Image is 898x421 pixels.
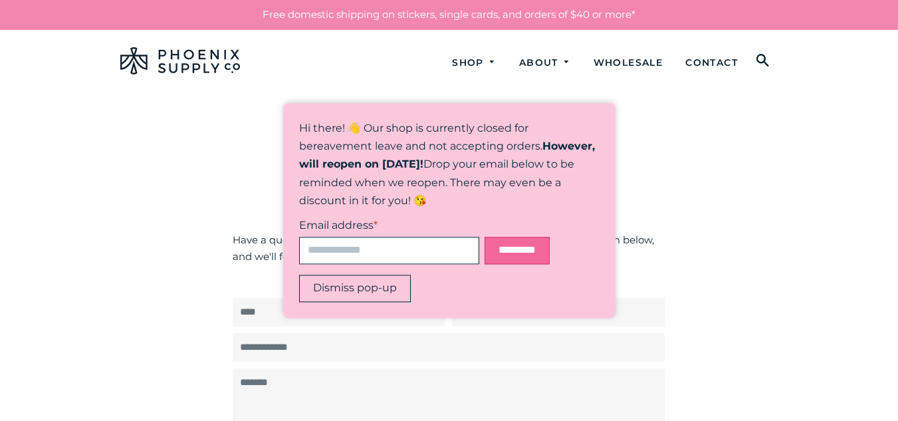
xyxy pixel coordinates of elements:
button: Dismiss pop-up [299,275,411,302]
h1: Contact Us [176,146,721,172]
abbr: Required [374,219,378,231]
img: Phoenix Supply Co. [120,47,240,74]
p: Hi there! 👋 Our shop is currently closed for bereavement leave and not accepting orders. Drop you... [299,119,600,210]
a: Contact [675,45,748,80]
label: Email address [299,217,600,234]
a: Shop [442,45,506,80]
p: Have a question? Simply complete the form below to get in touch via the form below, and we'll fol... [233,232,665,265]
a: Wholesale [584,45,673,80]
a: About [509,45,581,80]
strong: However, will reopen on [DATE]! [299,140,595,170]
